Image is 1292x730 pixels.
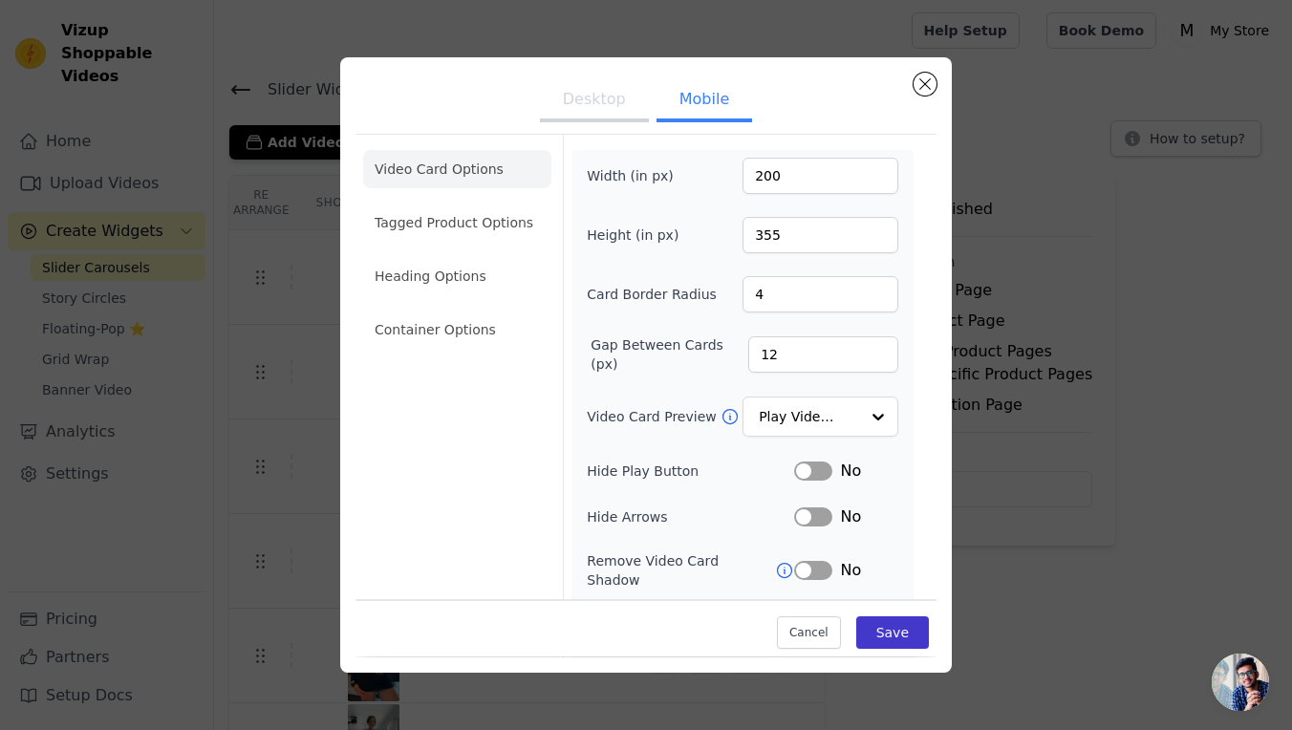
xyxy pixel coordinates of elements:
[591,335,748,374] label: Gap Between Cards (px)
[363,257,551,295] li: Heading Options
[363,204,551,242] li: Tagged Product Options
[587,407,720,426] label: Video Card Preview
[914,73,937,96] button: Close modal
[587,225,691,245] label: Height (in px)
[1212,654,1269,711] a: Open chat
[840,559,861,582] span: No
[587,166,691,185] label: Width (in px)
[856,617,929,650] button: Save
[587,285,717,304] label: Card Border Radius
[840,505,861,528] span: No
[363,311,551,349] li: Container Options
[777,617,841,650] button: Cancel
[540,80,649,122] button: Desktop
[840,460,861,483] span: No
[363,150,551,188] li: Video Card Options
[587,507,794,526] label: Hide Arrows
[587,551,775,590] label: Remove Video Card Shadow
[587,462,794,481] label: Hide Play Button
[657,80,752,122] button: Mobile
